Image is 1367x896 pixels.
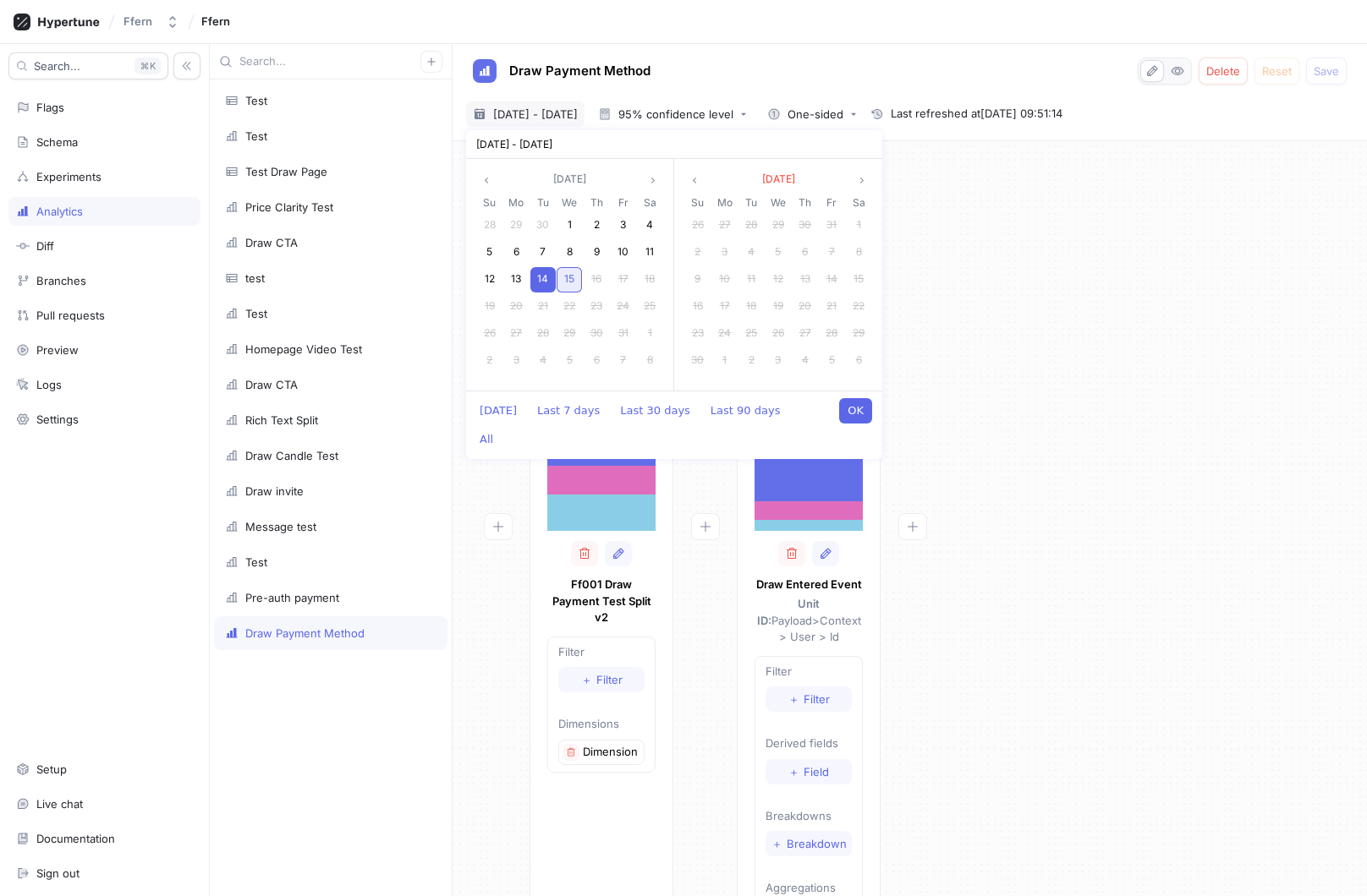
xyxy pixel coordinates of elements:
div: 30 [685,348,711,374]
div: 23 Oct 2025 [583,293,610,320]
div: 5 [766,240,791,265]
div: 31 Oct 2025 [610,320,637,347]
div: 01 Nov 2025 [845,212,872,239]
div: 26 Oct 2025 [476,320,503,347]
div: 3 [611,213,636,238]
button: Last 90 days [702,398,789,423]
div: 03 Oct 2025 [610,212,637,239]
div: 07 Oct 2025 [530,239,557,266]
span: 1 [857,218,861,231]
span: 4 [802,353,809,366]
button: angle right [643,169,663,190]
span: 16 [591,272,601,285]
div: 27 Oct 2025 [711,212,738,239]
div: 26 Nov 2025 [765,320,792,347]
span: 2 [749,353,755,366]
button: ＋Breakdown [766,831,852,856]
div: 28 [530,321,556,347]
div: 27 [712,213,738,238]
div: 12 [766,267,791,292]
div: 23 [584,294,609,320]
div: 07 Nov 2025 [610,347,637,374]
div: 28 Oct 2025 [530,320,557,347]
span: 22 [853,299,865,312]
span: 14 [537,272,548,285]
span: 5 [567,353,573,366]
span: 7 [540,245,546,258]
div: 3 [503,348,529,374]
div: 03 Nov 2025 [503,347,530,374]
span: 7 [829,245,835,258]
div: 05 Oct 2025 [476,239,503,266]
div: 19 [766,294,791,320]
div: 13 Nov 2025 [792,266,819,293]
button: Last 30 days [612,398,699,423]
button: ＋Filter [766,686,852,712]
div: 26 [685,213,711,238]
div: 12 [477,267,502,292]
div: 7 [530,240,556,265]
span: 4 [646,218,653,231]
div: 05 Nov 2025 [557,347,584,374]
div: 14 Oct 2025 [530,266,557,293]
div: 28 Oct 2025 [738,212,765,239]
div: 16 Nov 2025 [684,293,711,320]
a: Documentation [8,824,200,853]
div: 12 Oct 2025 [476,266,503,293]
div: 5 [477,240,502,265]
button: Delete [1199,57,1248,85]
button: Save [1306,57,1347,85]
div: 4 [530,348,556,374]
div: 15 Nov 2025 [845,266,872,293]
button: [DATE] [755,169,802,189]
span: 3 [722,245,727,258]
div: 10 [611,240,636,265]
div: 03 Dec 2025 [765,347,792,374]
span: 28 [826,326,837,339]
div: Documentation [36,832,115,845]
div: 17 [611,267,636,292]
span: 2 [694,245,700,258]
span: 27 [719,218,731,231]
div: 7 [819,240,844,265]
div: 02 Oct 2025 [583,212,610,239]
span: Filter [804,694,830,704]
div: 30 [793,213,818,238]
div: 3 [766,348,791,374]
span: 9 [694,272,700,285]
div: 30 Sep 2025 [530,212,557,239]
div: 18 Oct 2025 [636,266,663,293]
div: 30 Oct 2025 [583,320,610,347]
div: 19 Oct 2025 [476,293,503,320]
button: angle right [852,169,872,190]
div: 21 Nov 2025 [819,293,846,320]
button: All [471,427,502,452]
div: 06 Nov 2025 [583,347,610,374]
div: 06 Nov 2025 [792,239,819,266]
div: 8 [557,240,582,265]
span: 6 [856,353,862,366]
div: 14 [819,267,844,292]
span: ＋ [788,767,799,777]
span: 2 [594,218,600,231]
span: 6 [513,245,519,258]
div: 09 Oct 2025 [583,239,610,266]
div: 21 Oct 2025 [530,293,557,320]
span: 17 [720,299,730,312]
button: [DATE] [546,169,593,189]
span: 27 [799,326,811,339]
span: 13 [511,272,521,285]
span: 25 [644,299,656,312]
div: 20 Oct 2025 [503,293,530,320]
button: [DATE] [471,398,525,423]
div: 10 Oct 2025 [610,239,637,266]
div: 07 Nov 2025 [819,239,846,266]
span: 21 [538,299,548,312]
button: angle left [684,169,705,190]
span: Delete [1206,66,1240,76]
span: 12 [485,272,495,285]
div: 26 [477,321,502,347]
div: 1 [846,213,871,238]
div: 19 [477,294,502,320]
span: 3 [513,353,519,366]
